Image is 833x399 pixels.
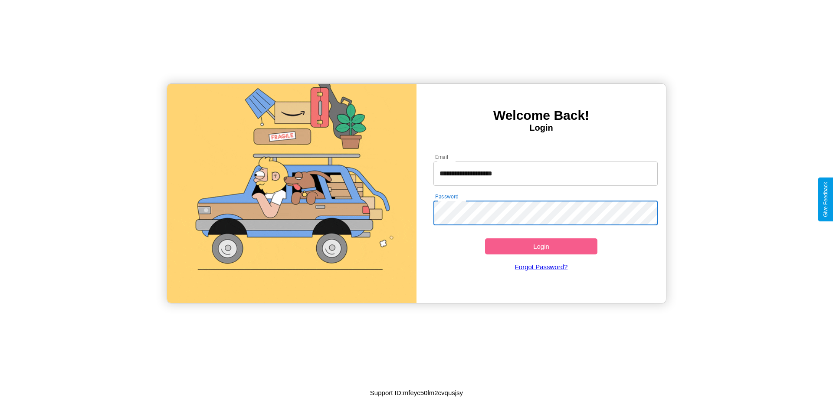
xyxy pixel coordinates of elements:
[416,123,666,133] h4: Login
[435,153,449,161] label: Email
[167,84,416,303] img: gif
[416,108,666,123] h3: Welcome Back!
[823,182,829,217] div: Give Feedback
[370,387,463,399] p: Support ID: mfeyc50lm2cvqusjsy
[435,193,458,200] label: Password
[429,254,654,279] a: Forgot Password?
[485,238,597,254] button: Login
